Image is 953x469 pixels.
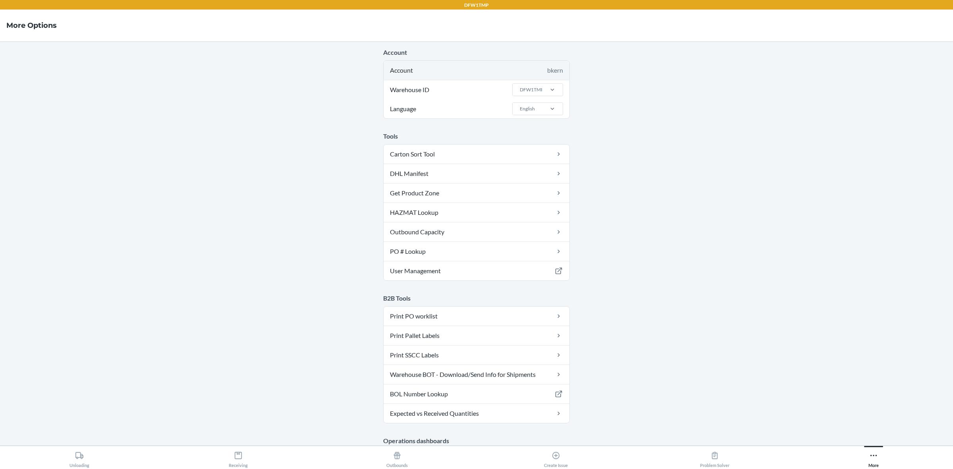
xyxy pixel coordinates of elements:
p: Tools [383,131,570,141]
div: Outbounds [386,448,408,468]
p: Operations dashboards [383,436,570,446]
input: LanguageEnglish [519,105,520,112]
a: Outbound Capacity [384,222,569,241]
a: Print PO worklist [384,307,569,326]
a: Expected vs Received Quantities [384,404,569,423]
span: Language [389,99,417,118]
a: DHL Manifest [384,164,569,183]
div: English [520,105,535,112]
button: More [794,446,953,468]
a: BOL Number Lookup [384,384,569,403]
h4: More Options [6,20,57,31]
a: Get Product Zone [384,183,569,203]
button: Problem Solver [635,446,794,468]
p: Account [383,48,570,57]
a: PO # Lookup [384,242,569,261]
div: More [868,448,879,468]
a: User Management [384,261,569,280]
a: Warehouse BOT - Download/Send Info for Shipments [384,365,569,384]
div: DFW1TMP [520,86,544,93]
p: B2B Tools [383,293,570,303]
div: Unloading [69,448,89,468]
div: Receiving [229,448,248,468]
span: Warehouse ID [389,80,430,99]
div: Problem Solver [700,448,729,468]
a: Print SSCC Labels [384,345,569,365]
a: HAZMAT Lookup [384,203,569,222]
p: DFW1TMP [464,2,489,9]
a: Print Pallet Labels [384,326,569,345]
div: Create Issue [544,448,568,468]
button: Receiving [159,446,318,468]
div: bkern [547,66,563,75]
input: Warehouse IDDFW1TMP [519,86,520,93]
button: Outbounds [318,446,476,468]
div: Account [384,61,569,80]
a: Carton Sort Tool [384,145,569,164]
button: Create Issue [476,446,635,468]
